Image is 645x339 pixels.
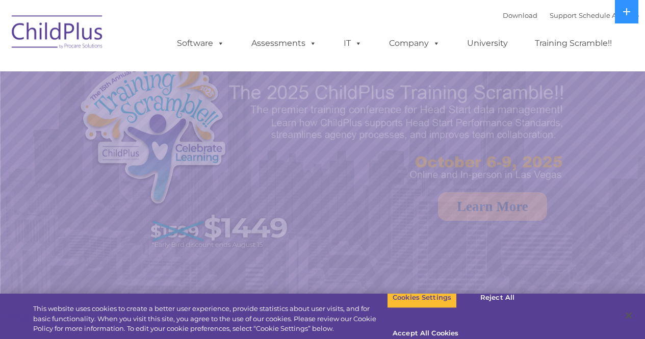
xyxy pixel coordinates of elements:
font: | [503,11,639,19]
button: Close [617,304,640,327]
a: Download [503,11,537,19]
a: Company [379,33,450,54]
a: Learn More [438,192,547,221]
button: Cookies Settings [387,287,457,308]
a: Training Scramble!! [525,33,622,54]
img: ChildPlus by Procare Solutions [7,8,109,59]
a: University [457,33,518,54]
a: Software [167,33,235,54]
a: Assessments [241,33,327,54]
a: IT [333,33,372,54]
a: Schedule A Demo [579,11,639,19]
div: This website uses cookies to create a better user experience, provide statistics about user visit... [33,304,387,334]
a: Support [550,11,577,19]
button: Reject All [466,287,529,308]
